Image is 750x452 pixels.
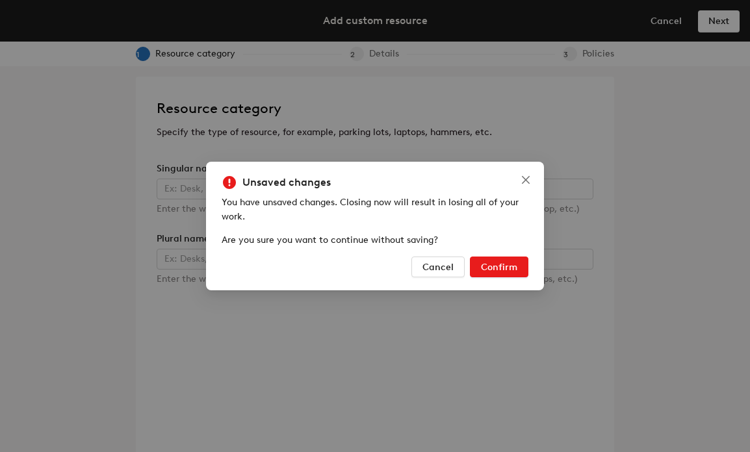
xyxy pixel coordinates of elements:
[521,175,531,185] span: close
[242,175,331,190] h5: Unsaved changes
[411,257,465,277] button: Cancel
[515,175,536,185] span: Close
[481,262,517,273] span: Confirm
[222,195,528,224] div: You have unsaved changes. Closing now will result in losing all of your work.
[470,257,528,277] button: Confirm
[422,262,454,273] span: Cancel
[515,169,536,190] button: Close
[222,233,528,247] div: Are you sure you want to continue without saving?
